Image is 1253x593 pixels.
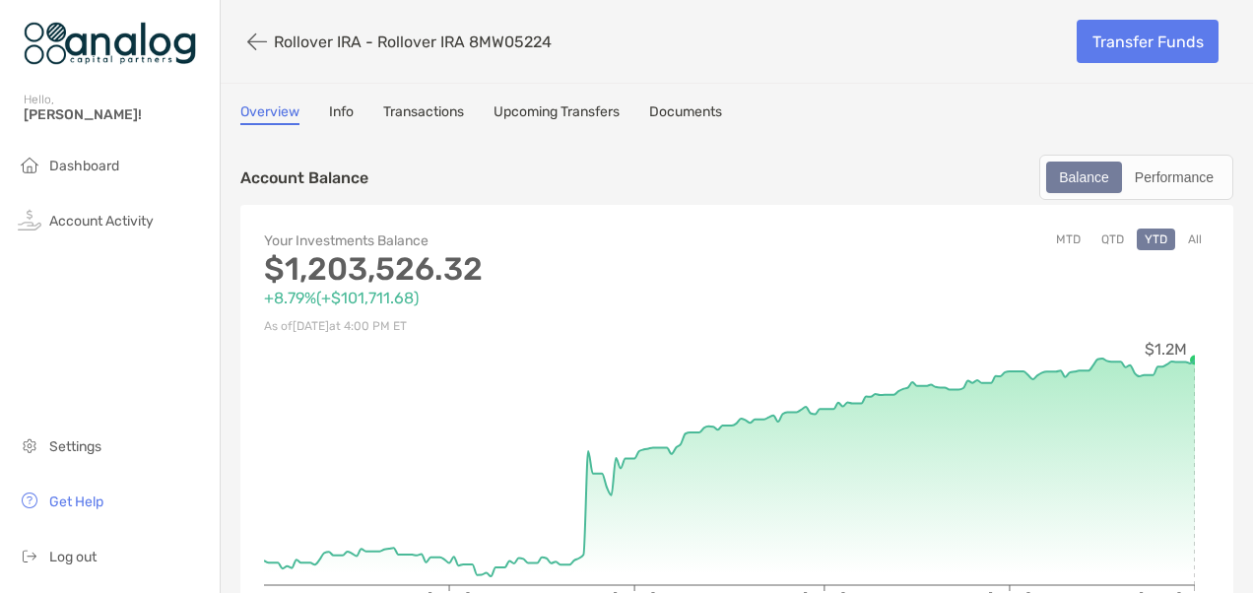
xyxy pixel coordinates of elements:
[18,489,41,512] img: get-help icon
[240,165,368,190] p: Account Balance
[24,106,208,123] span: [PERSON_NAME]!
[1077,20,1219,63] a: Transfer Funds
[49,213,154,230] span: Account Activity
[1093,229,1132,250] button: QTD
[49,438,101,455] span: Settings
[1048,229,1088,250] button: MTD
[1039,155,1233,200] div: segmented control
[18,208,41,231] img: activity icon
[264,257,737,282] p: $1,203,526.32
[18,544,41,567] img: logout icon
[494,103,620,125] a: Upcoming Transfers
[1137,229,1175,250] button: YTD
[24,8,196,79] img: Zoe Logo
[49,549,97,565] span: Log out
[49,158,119,174] span: Dashboard
[383,103,464,125] a: Transactions
[49,494,103,510] span: Get Help
[1048,164,1120,191] div: Balance
[1145,340,1187,359] tspan: $1.2M
[18,433,41,457] img: settings icon
[240,103,299,125] a: Overview
[1180,229,1210,250] button: All
[649,103,722,125] a: Documents
[1124,164,1224,191] div: Performance
[264,286,737,310] p: +8.79% ( +$101,711.68 )
[264,229,737,253] p: Your Investments Balance
[18,153,41,176] img: household icon
[329,103,354,125] a: Info
[274,33,552,51] p: Rollover IRA - Rollover IRA 8MW05224
[264,314,737,339] p: As of [DATE] at 4:00 PM ET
